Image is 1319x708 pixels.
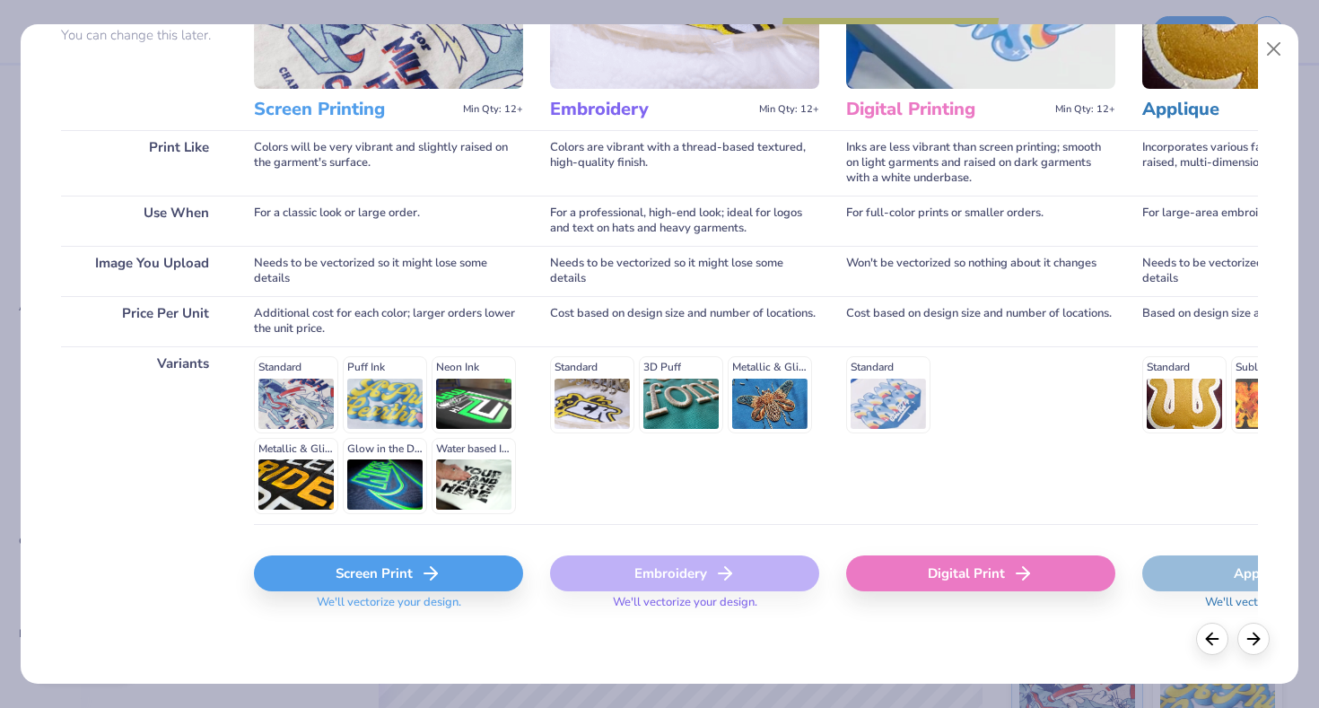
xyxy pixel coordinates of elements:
[846,246,1115,296] div: Won't be vectorized so nothing about it changes
[846,196,1115,246] div: For full-color prints or smaller orders.
[254,98,456,121] h3: Screen Printing
[550,555,819,591] div: Embroidery
[61,130,227,196] div: Print Like
[1055,103,1115,116] span: Min Qty: 12+
[61,246,227,296] div: Image You Upload
[254,296,523,346] div: Additional cost for each color; larger orders lower the unit price.
[310,595,468,621] span: We'll vectorize your design.
[550,98,752,121] h3: Embroidery
[61,196,227,246] div: Use When
[846,98,1048,121] h3: Digital Printing
[846,555,1115,591] div: Digital Print
[61,346,227,524] div: Variants
[550,130,819,196] div: Colors are vibrant with a thread-based textured, high-quality finish.
[846,296,1115,346] div: Cost based on design size and number of locations.
[846,130,1115,196] div: Inks are less vibrant than screen printing; smooth on light garments and raised on dark garments ...
[254,130,523,196] div: Colors will be very vibrant and slightly raised on the garment's surface.
[550,296,819,346] div: Cost based on design size and number of locations.
[61,28,227,43] p: You can change this later.
[254,555,523,591] div: Screen Print
[61,296,227,346] div: Price Per Unit
[254,196,523,246] div: For a classic look or large order.
[550,246,819,296] div: Needs to be vectorized so it might lose some details
[759,103,819,116] span: Min Qty: 12+
[550,196,819,246] div: For a professional, high-end look; ideal for logos and text on hats and heavy garments.
[606,595,764,621] span: We'll vectorize your design.
[254,246,523,296] div: Needs to be vectorized so it might lose some details
[463,103,523,116] span: Min Qty: 12+
[1257,32,1291,66] button: Close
